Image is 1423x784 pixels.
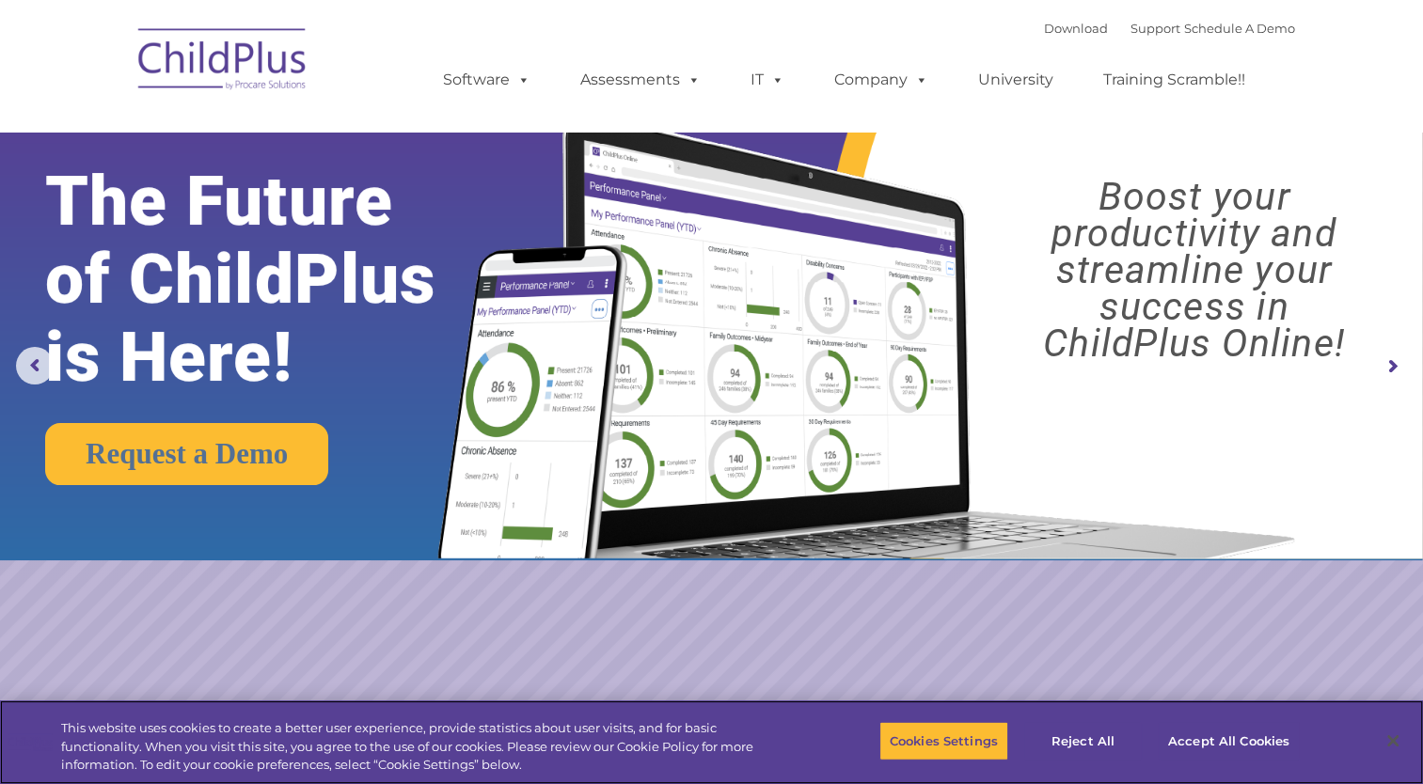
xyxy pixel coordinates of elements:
a: Request a Demo [45,423,328,485]
a: Support [1130,21,1180,36]
font: | [1044,21,1295,36]
a: Assessments [561,61,719,99]
rs-layer: Boost your productivity and streamline your success in ChildPlus Online! [983,179,1405,362]
a: University [959,61,1072,99]
a: Software [424,61,549,99]
button: Close [1372,720,1414,761]
rs-layer: The Future of ChildPlus is Here! [45,163,499,397]
button: Cookies Settings [879,721,1008,760]
button: Accept All Cookies [1158,721,1300,760]
a: Training Scramble!! [1084,61,1264,99]
a: Company [815,61,947,99]
button: Reject All [1024,721,1142,760]
span: Last name [261,124,319,138]
a: Download [1044,21,1108,36]
div: This website uses cookies to create a better user experience, provide statistics about user visit... [61,719,783,775]
a: IT [732,61,803,99]
a: Schedule A Demo [1184,21,1295,36]
span: Phone number [261,201,341,215]
img: ChildPlus by Procare Solutions [129,15,317,109]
